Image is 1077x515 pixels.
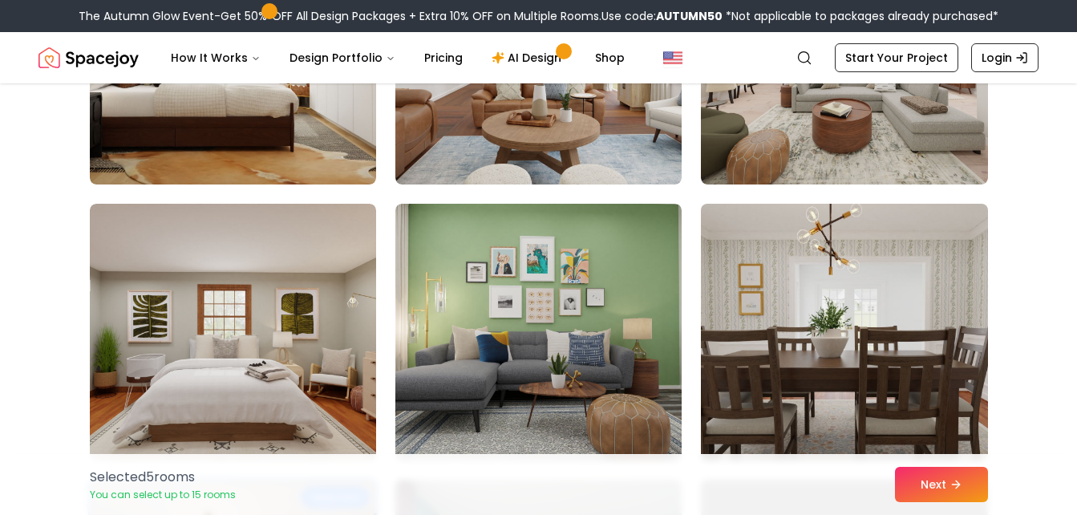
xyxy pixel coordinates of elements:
a: Login [971,43,1039,72]
p: You can select up to 15 rooms [90,489,236,501]
a: Spacejoy [38,42,139,74]
a: Shop [582,42,638,74]
span: *Not applicable to packages already purchased* [723,8,998,24]
nav: Global [38,32,1039,83]
p: Selected 5 room s [90,468,236,487]
button: Next [895,467,988,502]
img: Room room-16 [90,204,376,460]
img: Room room-18 [694,197,994,467]
div: The Autumn Glow Event-Get 50% OFF All Design Packages + Extra 10% OFF on Multiple Rooms. [79,8,998,24]
a: Start Your Project [835,43,958,72]
a: AI Design [479,42,579,74]
img: Room room-17 [395,204,682,460]
img: United States [663,48,682,67]
b: AUTUMN50 [656,8,723,24]
nav: Main [158,42,638,74]
img: Spacejoy Logo [38,42,139,74]
button: How It Works [158,42,273,74]
a: Pricing [411,42,476,74]
span: Use code: [601,8,723,24]
button: Design Portfolio [277,42,408,74]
